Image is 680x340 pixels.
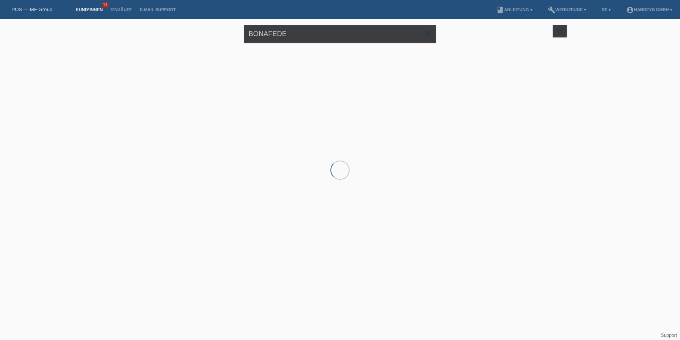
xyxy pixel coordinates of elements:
[12,7,52,12] a: POS — MF Group
[136,7,180,12] a: E-Mail Support
[622,7,676,12] a: account_circleHandeys GmbH ▾
[102,2,109,8] span: 14
[661,333,677,338] a: Support
[548,6,556,14] i: build
[626,6,634,14] i: account_circle
[244,25,436,43] input: Suche...
[598,7,615,12] a: DE ▾
[423,29,432,38] i: close
[544,7,590,12] a: buildWerkzeuge ▾
[496,6,504,14] i: book
[493,7,536,12] a: bookAnleitung ▾
[72,7,106,12] a: Kund*innen
[106,7,136,12] a: Einkäufe
[556,27,564,35] i: filter_list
